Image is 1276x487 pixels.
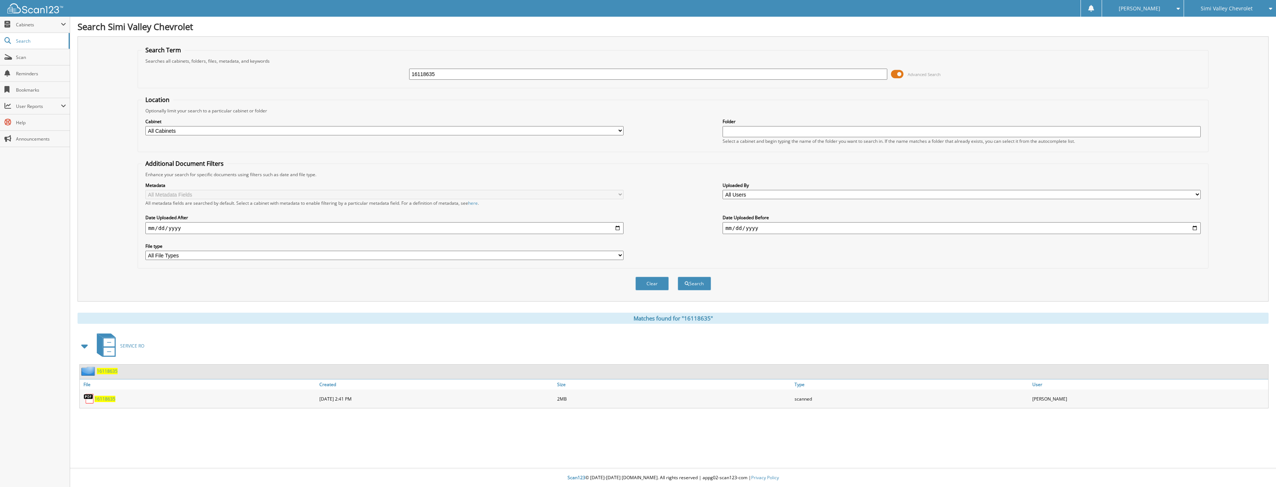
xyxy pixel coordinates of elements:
[468,200,478,206] a: here
[1030,391,1268,406] div: [PERSON_NAME]
[145,118,624,125] label: Cabinet
[723,214,1201,221] label: Date Uploaded Before
[142,108,1205,114] div: Optionally limit your search to a particular cabinet or folder
[145,200,624,206] div: All metadata fields are searched by default. Select a cabinet with metadata to enable filtering b...
[145,222,624,234] input: start
[751,474,779,481] a: Privacy Policy
[1239,451,1276,487] iframe: Chat Widget
[568,474,585,481] span: Scan123
[92,331,144,361] a: SERVICE RO
[97,368,118,374] a: 16118635
[145,182,624,188] label: Metadata
[16,119,66,126] span: Help
[793,391,1030,406] div: scanned
[16,103,61,109] span: User Reports
[16,22,61,28] span: Cabinets
[16,70,66,77] span: Reminders
[80,379,318,389] a: File
[1030,379,1268,389] a: User
[142,171,1205,178] div: Enhance your search for specific documents using filters such as date and file type.
[142,96,173,104] legend: Location
[16,54,66,60] span: Scan
[145,243,624,249] label: File type
[555,391,793,406] div: 2MB
[16,38,65,44] span: Search
[16,136,66,142] span: Announcements
[678,277,711,290] button: Search
[70,469,1276,487] div: © [DATE]-[DATE] [DOMAIN_NAME]. All rights reserved | appg02-scan123-com |
[145,214,624,221] label: Date Uploaded After
[723,222,1201,234] input: end
[1201,6,1253,11] span: Simi Valley Chevrolet
[16,87,66,93] span: Bookmarks
[723,182,1201,188] label: Uploaded By
[142,159,227,168] legend: Additional Document Filters
[723,118,1201,125] label: Folder
[142,46,185,54] legend: Search Term
[318,391,555,406] div: [DATE] 2:41 PM
[7,3,63,13] img: scan123-logo-white.svg
[318,379,555,389] a: Created
[95,396,115,402] a: 16118635
[83,393,95,404] img: PDF.png
[142,58,1205,64] div: Searches all cabinets, folders, files, metadata, and keywords
[555,379,793,389] a: Size
[908,72,941,77] span: Advanced Search
[78,313,1269,324] div: Matches found for "16118635"
[723,138,1201,144] div: Select a cabinet and begin typing the name of the folder you want to search in. If the name match...
[635,277,669,290] button: Clear
[78,20,1269,33] h1: Search Simi Valley Chevrolet
[793,379,1030,389] a: Type
[81,366,97,376] img: folder2.png
[120,343,144,349] span: SERVICE RO
[1119,6,1160,11] span: [PERSON_NAME]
